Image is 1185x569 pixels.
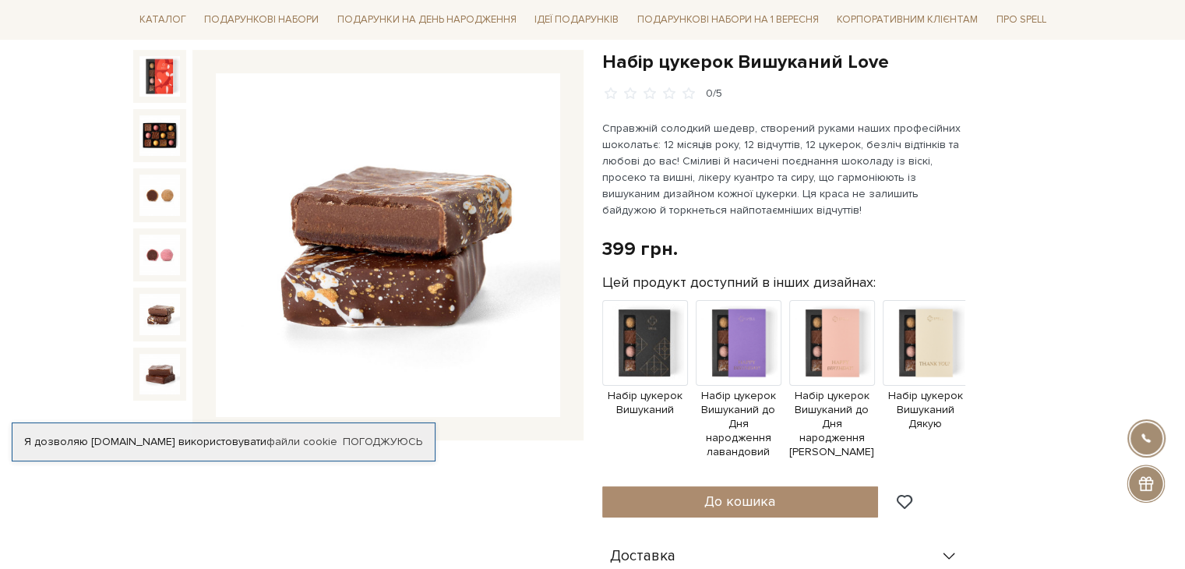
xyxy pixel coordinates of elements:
[602,300,688,386] img: Продукт
[789,300,875,386] img: Продукт
[990,8,1053,32] a: Про Spell
[528,8,625,32] a: Ідеї подарунків
[789,335,875,460] a: Набір цукерок Вишуканий до Дня народження [PERSON_NAME]
[704,493,775,510] span: До кошика
[602,274,876,292] label: Цей продукт доступний в інших дизайнах:
[706,87,722,101] div: 0/5
[696,389,781,460] span: Набір цукерок Вишуканий до Дня народження лавандовий
[139,294,180,334] img: Набір цукерок Вишуканий Love
[266,435,337,448] a: файли cookie
[343,435,422,449] a: Погоджуюсь
[602,335,688,417] a: Набір цукерок Вишуканий
[139,175,180,215] img: Набір цукерок Вишуканий Love
[883,389,968,432] span: Набір цукерок Вишуканий Дякую
[139,115,180,156] img: Набір цукерок Вишуканий Love
[331,8,523,32] a: Подарунки на День народження
[12,435,435,449] div: Я дозволяю [DOMAIN_NAME] використовувати
[139,56,180,97] img: Набір цукерок Вишуканий Love
[602,50,1053,74] h1: Набір цукерок Вишуканий Love
[631,6,825,33] a: Подарункові набори на 1 Вересня
[139,354,180,394] img: Набір цукерок Вишуканий Love
[602,120,968,218] p: Справжній солодкий шедевр, створений руками наших професійних шоколатьє: 12 місяців року, 12 відч...
[696,300,781,386] img: Продукт
[602,389,688,417] span: Набір цукерок Вишуканий
[602,486,879,518] button: До кошика
[831,6,984,33] a: Корпоративним клієнтам
[883,300,968,386] img: Продукт
[216,73,560,418] img: Набір цукерок Вишуканий Love
[139,235,180,275] img: Набір цукерок Вишуканий Love
[198,8,325,32] a: Подарункові набори
[133,8,192,32] a: Каталог
[696,335,781,460] a: Набір цукерок Вишуканий до Дня народження лавандовий
[602,237,678,261] div: 399 грн.
[883,335,968,431] a: Набір цукерок Вишуканий Дякую
[610,550,675,564] span: Доставка
[789,389,875,460] span: Набір цукерок Вишуканий до Дня народження [PERSON_NAME]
